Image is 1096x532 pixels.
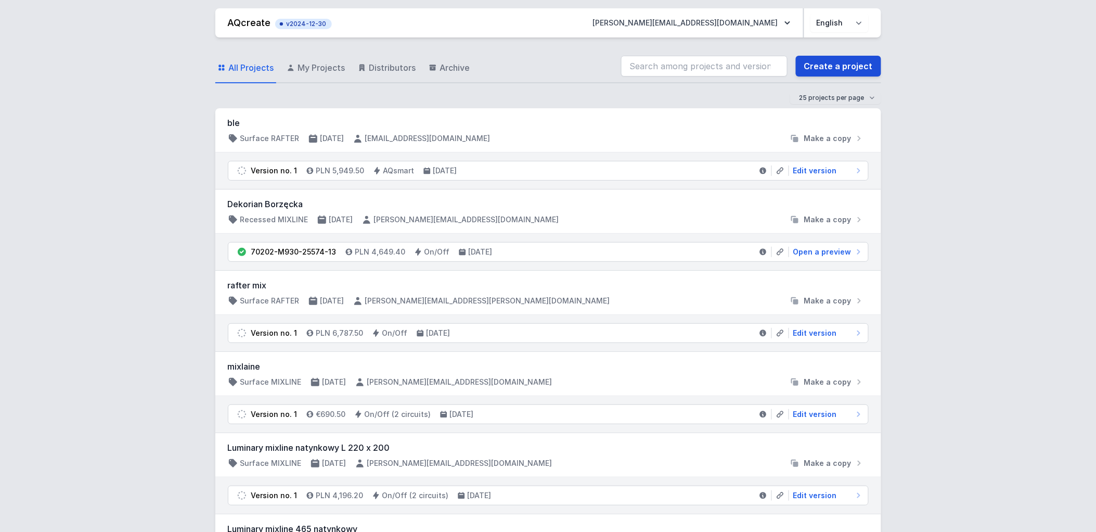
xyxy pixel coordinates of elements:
h4: Surface RAFTER [240,133,300,144]
a: Edit version [789,166,864,176]
h4: PLN 5,949.50 [316,166,365,176]
button: Make a copy [785,296,869,306]
span: v2024-12-30 [280,20,327,28]
span: Open a preview [793,247,852,257]
h4: Surface RAFTER [240,296,300,306]
h4: [DATE] [329,214,353,225]
a: Edit version [789,490,864,501]
img: draft.svg [237,409,247,420]
h3: rafter mix [228,279,869,292]
h4: [DATE] [427,328,450,338]
h4: [PERSON_NAME][EMAIL_ADDRESS][PERSON_NAME][DOMAIN_NAME] [365,296,610,306]
div: Version no. 1 [251,166,298,176]
span: Make a copy [804,377,852,387]
img: draft.svg [237,328,247,338]
a: My Projects [285,53,347,83]
h4: PLN 4,196.20 [316,490,364,501]
button: Make a copy [785,133,869,144]
h4: AQsmart [383,166,415,176]
h4: Recessed MIXLINE [240,214,308,225]
h4: PLN 4,649.40 [355,247,406,257]
h4: [PERSON_NAME][EMAIL_ADDRESS][DOMAIN_NAME] [374,214,559,225]
h4: PLN 6,787.50 [316,328,364,338]
a: Open a preview [789,247,864,257]
h3: ble [228,117,869,129]
input: Search among projects and versions... [621,56,788,77]
button: Make a copy [785,458,869,468]
span: Archive [440,61,470,74]
h4: €690.50 [316,409,346,420]
h4: [DATE] [323,377,346,387]
h4: On/Off (2 circuits) [382,490,449,501]
span: Make a copy [804,296,852,306]
h4: [EMAIL_ADDRESS][DOMAIN_NAME] [365,133,491,144]
h4: On/Off (2 circuits) [365,409,431,420]
h3: mixlaine [228,360,869,373]
select: Choose language [810,14,869,32]
h4: [DATE] [469,247,493,257]
a: Edit version [789,409,864,420]
img: draft.svg [237,490,247,501]
div: Version no. 1 [251,328,298,338]
a: AQcreate [228,17,271,28]
h4: [DATE] [320,296,344,306]
img: draft.svg [237,166,247,176]
span: Edit version [793,490,837,501]
button: [PERSON_NAME][EMAIL_ADDRESS][DOMAIN_NAME] [585,14,799,32]
a: Distributors [356,53,418,83]
h4: [DATE] [433,166,457,176]
span: Distributors [369,61,416,74]
span: Edit version [793,166,837,176]
span: Edit version [793,328,837,338]
h4: On/Off [382,328,408,338]
button: Make a copy [785,214,869,225]
div: Version no. 1 [251,490,298,501]
span: Make a copy [804,214,852,225]
a: All Projects [215,53,276,83]
a: Edit version [789,328,864,338]
button: v2024-12-30 [275,17,332,29]
div: Version no. 1 [251,409,298,420]
div: 70202-M930-25574-13 [251,247,337,257]
h4: [DATE] [320,133,344,144]
h4: On/Off [424,247,450,257]
span: My Projects [298,61,345,74]
span: Make a copy [804,458,852,468]
h4: [DATE] [450,409,474,420]
a: Create a project [796,56,881,77]
span: All Projects [229,61,274,74]
h4: Surface MIXLINE [240,377,302,387]
button: Make a copy [785,377,869,387]
h4: [DATE] [468,490,492,501]
span: Edit version [793,409,837,420]
h3: Dekorian Borzęcka [228,198,869,210]
h4: [PERSON_NAME][EMAIL_ADDRESS][DOMAIN_NAME] [367,377,552,387]
a: Archive [427,53,472,83]
h3: Luminary mixline natynkowy L 220 x 200 [228,441,869,454]
h4: [DATE] [323,458,346,468]
h4: Surface MIXLINE [240,458,302,468]
h4: [PERSON_NAME][EMAIL_ADDRESS][DOMAIN_NAME] [367,458,552,468]
span: Make a copy [804,133,852,144]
